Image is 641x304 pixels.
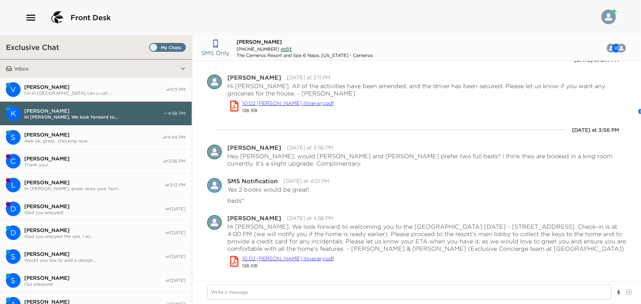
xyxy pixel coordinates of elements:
[237,53,373,58] div: The Carneros Resort and Spa 6 Napa, [US_STATE] - Carneros
[228,75,281,80] div: [PERSON_NAME]
[287,215,334,221] time: 2025-10-01T23:58:53.126Z
[6,82,21,97] div: V
[6,178,21,192] div: Lauren Salata
[171,87,186,93] span: 5:11 PM
[6,43,59,52] h3: Exclusive Chat
[601,10,616,24] img: User
[24,155,163,162] span: [PERSON_NAME]
[228,152,627,167] p: Hey [PERSON_NAME], would [PERSON_NAME] and [PERSON_NAME] prefer two full beds? I think they are b...
[207,215,222,230] img: S
[24,281,165,287] span: Our pleasure!
[170,230,186,236] span: [DATE]
[207,178,222,193] div: SMS Notification
[6,178,21,192] div: L
[207,145,222,159] div: Sandra Grignon
[6,154,21,169] div: C
[168,134,186,140] span: 4:44 PM
[170,206,186,212] span: [DATE]
[6,130,21,145] div: Shawn Jackson
[281,45,292,53] span: edit
[170,182,186,188] span: 3:13 PM
[617,44,626,53] img: S
[168,111,186,116] span: 4:58 PM
[287,144,334,151] time: 2025-10-01T22:56:47.752Z
[207,215,222,230] div: Sandra Grignon
[24,138,162,144] span: Awe ok, great, checking now.
[207,285,612,300] textarea: Write a message
[572,126,619,134] div: [DATE] at 3:56 PM
[6,273,21,288] div: Sandra Grignon
[24,186,164,191] span: Hi [PERSON_NAME], great news your hom...
[598,41,632,55] button: SKC
[14,65,29,72] p: Inbox
[170,278,186,283] span: [DATE]
[207,178,222,193] img: S
[24,275,165,281] span: [PERSON_NAME]
[228,178,278,184] div: SMS Notification
[242,108,258,113] span: 126 kB
[24,131,162,138] span: [PERSON_NAME]
[6,82,21,97] div: Victoria Stack
[207,75,222,89] div: Sandra Grignon
[24,84,165,90] span: [PERSON_NAME]
[242,254,334,263] a: Attachment
[24,203,165,210] span: [PERSON_NAME]
[228,197,245,204] p: beds*
[6,202,21,216] div: D
[24,108,162,114] span: [PERSON_NAME]
[6,249,21,264] div: Stuart Wolpoff
[24,210,165,215] span: Glad you enjoyed!
[12,59,180,78] button: Inbox
[6,225,21,240] div: D
[207,75,222,89] img: S
[24,114,162,120] span: Hi [PERSON_NAME], We look forward to...
[617,44,626,53] div: Sandra Grignon
[202,48,230,57] p: SMS Only
[24,251,165,257] span: [PERSON_NAME]
[6,273,21,288] div: S
[228,186,309,193] p: Yes 2 books would be great!
[170,254,186,260] span: [DATE]
[24,234,165,239] span: Glad you enjoyed the spa. I wi...
[48,9,66,26] img: logo
[242,263,258,268] span: 126 kB
[24,90,165,96] span: I'm in [GEOGRAPHIC_DATA] can u call ...
[71,12,111,23] span: Front Desk
[6,202,21,216] div: Diane Campion
[24,162,163,167] span: Thank you!
[6,106,21,121] div: K
[6,130,21,145] div: S
[228,145,281,151] div: [PERSON_NAME]
[242,99,334,107] a: Attachment
[284,178,329,184] time: 2025-10-01T23:01:23.566Z
[287,74,331,81] time: 2025-09-26T21:11:01.649Z
[237,46,279,52] span: [PHONE_NUMBER]
[24,257,165,263] span: Would you like to add a design...
[169,158,186,164] span: 3:36 PM
[6,225,21,240] div: Doug Leith
[6,154,21,169] div: Courtney Wilson
[207,145,222,159] img: S
[149,43,186,52] label: Set all destinations
[6,106,21,121] div: Kristin Reilly
[237,39,282,45] span: [PERSON_NAME]
[616,286,622,299] button: Show templates
[228,82,627,97] p: Hi [PERSON_NAME], All of the activities have been amended, and the driver has been secured. Pleas...
[6,249,21,264] div: S
[24,227,165,234] span: [PERSON_NAME]
[228,215,281,221] div: [PERSON_NAME]
[228,223,627,252] p: Hi [PERSON_NAME], We look forward to welcoming you to the [GEOGRAPHIC_DATA] [DATE] - [STREET_ADDR...
[24,179,164,186] span: [PERSON_NAME]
